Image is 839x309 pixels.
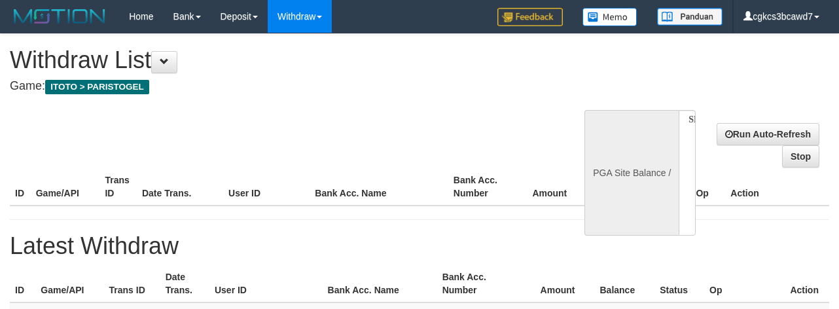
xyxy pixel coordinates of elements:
[137,168,223,206] th: Date Trans.
[782,145,819,168] a: Stop
[209,265,323,302] th: User ID
[31,168,100,206] th: Game/API
[497,8,563,26] img: Feedback.jpg
[524,265,594,302] th: Amount
[310,168,448,206] th: Bank Acc. Name
[725,168,829,206] th: Action
[518,168,587,206] th: Amount
[717,123,819,145] a: Run Auto-Refresh
[437,265,524,302] th: Bank Acc. Number
[654,265,704,302] th: Status
[785,265,829,302] th: Action
[594,265,654,302] th: Balance
[35,265,103,302] th: Game/API
[223,168,310,206] th: User ID
[10,80,546,93] h4: Game:
[657,8,723,26] img: panduan.png
[45,80,149,94] span: ITOTO > PARISTOGEL
[10,168,31,206] th: ID
[99,168,136,206] th: Trans ID
[582,8,637,26] img: Button%20Memo.svg
[690,168,725,206] th: Op
[323,265,437,302] th: Bank Acc. Name
[584,110,679,236] div: PGA Site Balance /
[448,168,518,206] th: Bank Acc. Number
[10,265,35,302] th: ID
[10,7,109,26] img: MOTION_logo.png
[10,233,829,259] h1: Latest Withdraw
[104,265,160,302] th: Trans ID
[160,265,209,302] th: Date Trans.
[10,47,546,73] h1: Withdraw List
[704,265,785,302] th: Op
